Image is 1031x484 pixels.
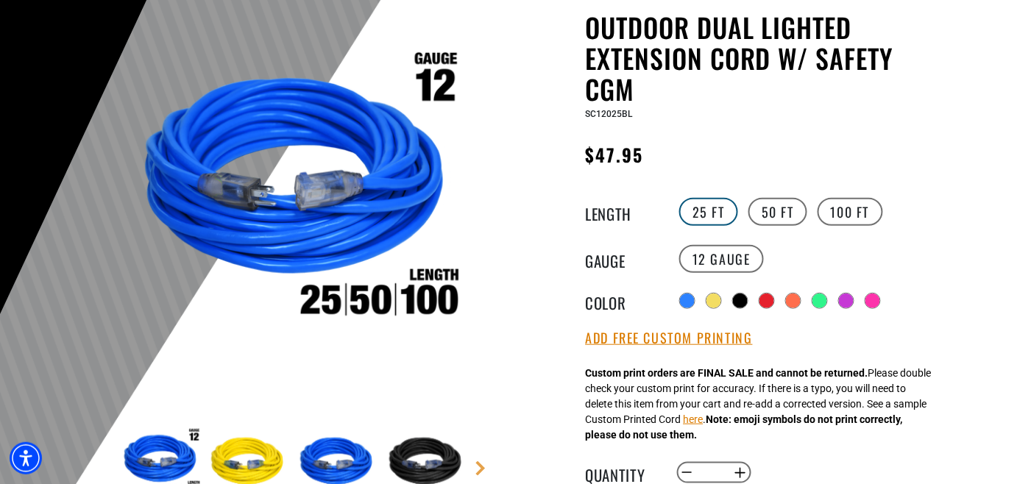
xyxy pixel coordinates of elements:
[818,198,883,226] label: 100 FT
[586,109,633,119] span: SC12025BL
[586,413,903,441] strong: Note: emoji symbols do not print correctly, please do not use them.
[586,12,946,104] h1: Outdoor Dual Lighted Extension Cord w/ Safety CGM
[586,291,659,310] legend: Color
[586,330,753,346] button: Add Free Custom Printing
[684,412,704,427] button: here
[586,202,659,221] legend: Length
[586,367,868,379] strong: Custom print orders are FINAL SALE and cannot be returned.
[586,463,659,483] label: Quantity
[679,245,764,273] label: 12 Gauge
[10,442,42,474] div: Accessibility Menu
[586,249,659,268] legend: Gauge
[679,198,738,226] label: 25 FT
[586,366,932,443] div: Please double check your custom print for accuracy. If there is a typo, you will need to delete t...
[586,141,644,168] span: $47.95
[473,461,488,476] a: Next
[748,198,807,226] label: 50 FT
